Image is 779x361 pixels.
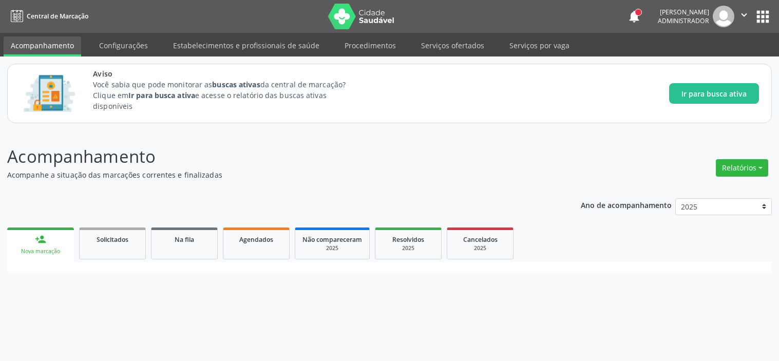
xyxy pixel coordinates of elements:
[713,6,734,27] img: img
[175,235,194,244] span: Na fila
[302,235,362,244] span: Não compareceram
[7,8,88,25] a: Central de Marcação
[454,244,506,252] div: 2025
[7,144,542,169] p: Acompanhamento
[35,234,46,245] div: person_add
[302,244,362,252] div: 2025
[658,16,709,25] span: Administrador
[627,9,641,24] button: notifications
[734,6,754,27] button: 
[502,36,577,54] a: Serviços por vaga
[383,244,434,252] div: 2025
[337,36,403,54] a: Procedimentos
[4,36,81,56] a: Acompanhamento
[463,235,498,244] span: Cancelados
[7,169,542,180] p: Acompanhe a situação das marcações correntes e finalizadas
[97,235,128,244] span: Solicitados
[166,36,327,54] a: Estabelecimentos e profissionais de saúde
[14,248,67,255] div: Nova marcação
[716,159,768,177] button: Relatórios
[581,198,672,211] p: Ano de acompanhamento
[414,36,491,54] a: Serviços ofertados
[658,8,709,16] div: [PERSON_NAME]
[27,12,88,21] span: Central de Marcação
[669,83,759,104] button: Ir para busca ativa
[681,88,747,99] span: Ir para busca ativa
[128,90,195,100] strong: Ir para busca ativa
[93,68,365,79] span: Aviso
[92,36,155,54] a: Configurações
[212,80,260,89] strong: buscas ativas
[392,235,424,244] span: Resolvidos
[20,70,79,117] img: Imagem de CalloutCard
[738,9,750,21] i: 
[239,235,273,244] span: Agendados
[93,79,365,111] p: Você sabia que pode monitorar as da central de marcação? Clique em e acesse o relatório das busca...
[754,8,772,26] button: apps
